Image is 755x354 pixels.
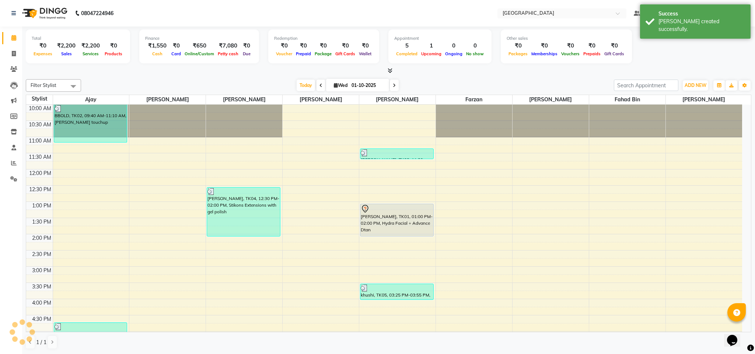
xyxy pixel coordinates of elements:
div: Appointment [394,35,486,42]
iframe: chat widget [724,325,748,347]
span: Vouchers [559,51,581,56]
div: 5 [394,42,419,50]
span: 1 / 1 [36,339,46,346]
div: Other sales [507,35,626,42]
span: Wed [332,83,349,88]
div: ₹0 [602,42,626,50]
div: 10:00 AM [27,105,53,112]
div: 2:30 PM [31,250,53,258]
span: Online/Custom [183,51,216,56]
div: 11:00 AM [27,137,53,145]
div: 0 [464,42,486,50]
div: ₹2,200 [78,42,103,50]
div: 10:30 AM [27,121,53,129]
div: 1:30 PM [31,218,53,226]
span: Petty cash [216,51,240,56]
div: Bill created successfully. [658,18,745,33]
input: Search Appointment [614,80,678,91]
span: Services [81,51,101,56]
div: khushi, TK05, 03:25 PM-03:55 PM, Argan Underamrs,Sidelocks Argan,Threading Eyebrow [360,284,433,299]
input: 2025-10-01 [349,80,386,91]
span: No show [464,51,486,56]
span: Products [103,51,124,56]
span: ajay [53,95,129,104]
div: 3:00 PM [31,267,53,274]
div: ₹0 [559,42,581,50]
span: Sales [59,51,74,56]
span: Upcoming [419,51,443,56]
div: Finance [145,35,253,42]
div: Stylist [26,95,53,103]
img: logo [19,3,69,24]
div: 4:00 PM [31,299,53,307]
span: ADD NEW [685,83,706,88]
span: Prepaids [581,51,602,56]
span: Today [297,80,315,91]
div: 2:00 PM [31,234,53,242]
span: Filter Stylist [31,82,56,88]
span: [PERSON_NAME] [206,95,282,104]
div: ₹0 [169,42,183,50]
span: Packages [507,51,529,56]
div: ₹0 [333,42,357,50]
span: Memberships [529,51,559,56]
span: Expenses [32,51,54,56]
div: ₹7,080 [216,42,240,50]
div: [PERSON_NAME], TK01, 01:00 PM-02:00 PM, Hydra Facial + Advance Dtan [360,204,433,236]
span: Ongoing [443,51,464,56]
div: [PERSON_NAME], TK04, 12:30 PM-02:00 PM, Stikons Extensions with gel polish [207,187,280,236]
div: ₹0 [32,42,54,50]
div: [PERSON_NAME], TK03, 11:20 AM-11:40 AM, Threading Eyebrow [360,149,433,159]
span: Voucher [274,51,294,56]
div: 12:30 PM [28,186,53,193]
div: 11:30 AM [27,153,53,161]
span: farzan [436,95,512,104]
div: BBOLD, TK02, 09:40 AM-11:10 AM, [PERSON_NAME] touchup [54,105,127,142]
span: [PERSON_NAME] [513,95,589,104]
span: Completed [394,51,419,56]
div: 3:30 PM [31,283,53,291]
div: 1 [419,42,443,50]
div: bbold, TK06, 04:35 PM-05:05 PM, Haircut [DEMOGRAPHIC_DATA] [54,323,127,338]
div: ₹1,550 [145,42,169,50]
div: Redemption [274,35,373,42]
div: ₹0 [581,42,602,50]
span: Gift Cards [602,51,626,56]
button: ADD NEW [683,80,708,91]
div: Success [658,10,745,18]
span: [PERSON_NAME] [359,95,436,104]
div: ₹0 [240,42,253,50]
span: [PERSON_NAME] [129,95,206,104]
div: ₹0 [357,42,373,50]
div: 0 [443,42,464,50]
b: 08047224946 [81,3,113,24]
div: ₹2,200 [54,42,78,50]
span: Due [241,51,252,56]
span: Gift Cards [333,51,357,56]
span: Wallet [357,51,373,56]
div: ₹0 [103,42,124,50]
span: [PERSON_NAME] [283,95,359,104]
span: Fahad Bin [589,95,665,104]
div: ₹0 [529,42,559,50]
div: ₹650 [183,42,216,50]
span: [PERSON_NAME] [666,95,742,104]
span: Card [169,51,183,56]
div: ₹0 [274,42,294,50]
div: 1:00 PM [31,202,53,210]
div: 5:00 PM [31,332,53,339]
div: ₹0 [313,42,333,50]
div: ₹0 [507,42,529,50]
div: ₹0 [294,42,313,50]
span: Cash [150,51,164,56]
div: 4:30 PM [31,315,53,323]
div: Total [32,35,124,42]
div: 12:00 PM [28,169,53,177]
span: Package [313,51,333,56]
span: Prepaid [294,51,313,56]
